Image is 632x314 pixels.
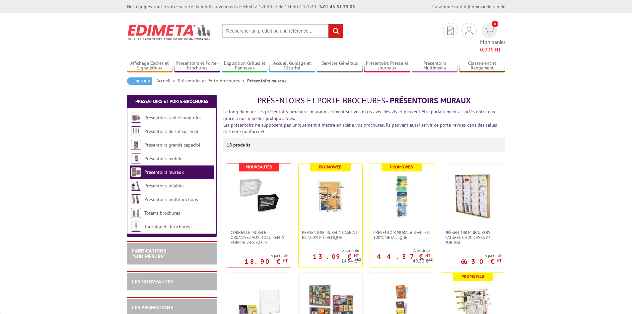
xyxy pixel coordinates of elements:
[132,304,173,311] a: LES PROMOTIONS
[222,24,343,38] input: Rechercher un produit ou une référence...
[469,4,505,10] a: Commande rapide
[247,77,287,84] li: Présentoirs muraux
[377,255,430,259] p: 44.37 €
[425,253,430,258] sup: HT
[135,98,208,104] a: Présentoirs et Porte-brochures
[131,222,141,232] img: Tourniquets brochures
[131,126,141,136] img: Présentoirs de sol sur pied
[156,78,178,84] a: Accueil
[445,230,502,245] span: Présentoir Mural Bois naturel 5 à 20 cases A4 Portrait
[144,224,190,230] a: Tourniquets brochures
[131,140,141,150] img: Présentoirs grande capacité
[223,96,505,105] h1: - Présentoirs muraux
[364,60,410,71] a: Présentoirs Presse et Journaux
[480,23,505,53] a: devis rapide 0 Mon panier 0,00€ HT
[131,208,141,218] img: Totems brochures
[236,173,282,220] img: Corbeille Murale - Organisez vos documents format 24 x 32 cm
[480,46,490,53] span: 0,00
[459,60,505,71] a: Classement et Rangement
[307,173,354,220] img: Présentoir mural 1 case A4 - Fil 100% métallique
[357,257,361,262] sup: HT
[461,273,484,279] b: Promoweb
[144,196,198,202] a: Présentoirs multifonctions
[227,138,251,152] p: 18 produits
[317,60,363,71] a: Services Généraux
[144,142,200,148] a: Présentoirs grande capacité
[428,257,433,262] sup: HT
[497,258,502,263] sup: HT
[131,113,141,123] img: Présentoirs table/comptoirs
[370,230,434,240] a: Présentoir mural 6 x A4 - Fil 100% métallique
[131,167,141,177] img: Présentoirs muraux
[131,154,141,163] img: Présentoirs mobiles
[370,248,430,253] span: A partir de
[227,230,291,245] a: Corbeille Murale - Organisez vos documents format 24 x 32 cm
[132,247,166,260] a: FABRICATIONS"Sur Mesure"
[132,278,173,285] a: LES NOUVEAUTÉS
[413,259,433,263] p: 49.30 €
[223,122,497,135] font: Les présentoirs ne supposent pas uniquement à mettre en scène vos brochures, ils peuvent aussi se...
[144,128,198,134] a: Présentoirs de sol sur pied
[412,60,458,71] a: Présentoirs Multimédia
[480,46,505,53] span: € HT
[144,169,184,175] a: Présentoirs muraux
[144,156,184,161] a: Présentoirs mobiles
[328,24,343,38] input: rechercher
[131,181,141,191] img: Présentoirs pliables
[299,248,359,253] span: A partir de
[223,109,495,121] font: Le long du mur : Les présentoirs brochures muraux se fixent sur vos murs avec des vis et peuvent ...
[283,258,288,263] sup: HT
[379,173,425,220] img: Présentoir mural 6 x A4 - Fil 100% métallique
[299,230,362,240] a: Présentoir mural 1 case A4 - Fil 100% métallique
[432,3,505,10] div: |
[257,95,386,106] span: Présentoirs et Porte-brochures
[144,210,180,216] a: Totems brochures
[222,60,268,71] a: Exposition Grilles et Panneaux
[231,230,288,245] span: Corbeille Murale - Organisez vos documents format 24 x 32 cm
[480,38,505,53] span: Mon panier
[447,27,454,35] img: devis rapide
[461,253,502,258] span: A partir de
[432,4,468,10] a: Catalogue gratuit
[269,60,315,71] a: Accueil Guidage et Sécurité
[127,20,212,45] img: Edimeta
[461,260,502,263] p: 66.30 €
[319,164,342,170] b: Promoweb
[313,255,359,259] p: 13.09 €
[373,230,430,240] span: Présentoir mural 6 x A4 - Fil 100% métallique
[127,60,173,71] a: Affichage Cadres et Signalétique
[484,27,494,35] img: devis rapide
[175,60,220,71] a: Présentoirs et Porte-brochures
[245,260,288,263] p: 18.90 €
[341,259,361,263] p: 14.54 €
[319,4,355,10] strong: 01 46 81 33 03
[354,253,359,258] sup: HT
[144,115,201,121] a: Présentoirs table/comptoirs
[144,183,184,189] a: Présentoirs pliables
[245,253,288,258] span: A partir de
[450,173,496,220] img: Présentoir Mural Bois naturel 5 à 20 cases A4 Portrait
[390,164,413,170] b: Promoweb
[246,164,272,170] b: Nouveautés
[127,3,355,10] div: Nos équipes sont à votre service du lundi au vendredi de 8h30 à 12h30 et de 13h30 à 17h30
[131,194,141,204] img: Présentoirs multifonctions
[465,27,473,35] img: devis rapide
[492,21,498,27] span: 0
[178,78,247,84] a: Présentoirs et Porte-brochures
[441,230,505,245] a: Présentoir Mural Bois naturel 5 à 20 cases A4 Portrait
[302,230,359,240] span: Présentoir mural 1 case A4 - Fil 100% métallique
[127,77,152,85] a: Retour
